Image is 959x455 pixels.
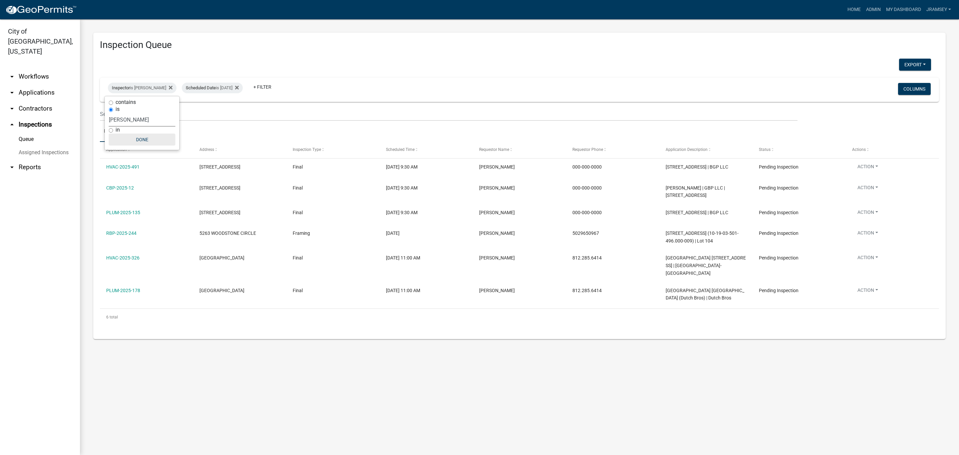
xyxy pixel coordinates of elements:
[100,121,119,142] a: Data
[666,185,725,198] span: Gary Pulliam | GBP LLC | 3009 INDUSTRIAL PARK
[386,254,467,262] div: [DATE] 11:00 AM
[380,142,473,158] datatable-header-cell: Scheduled Time
[852,163,883,173] button: Action
[479,255,515,260] span: Mike Kruer
[8,73,16,81] i: arrow_drop_down
[293,288,303,293] span: Final
[883,3,924,16] a: My Dashboard
[109,134,175,146] button: Done
[845,3,863,16] a: Home
[572,147,603,152] span: Requestor Phone
[8,163,16,171] i: arrow_drop_down
[182,83,243,93] div: is [DATE]
[116,100,136,105] label: contains
[898,83,931,95] button: Columns
[479,288,515,293] span: Mike Kruer
[666,255,746,276] span: 1751 Veterans Parkway 1751 Veterans Parkway | Palmetto Jeffersonville-Veterans Pkwy
[8,89,16,97] i: arrow_drop_down
[759,230,799,236] span: Pending Inspection
[108,83,176,93] div: is [PERSON_NAME]
[852,287,883,296] button: Action
[759,185,799,191] span: Pending Inspection
[479,185,515,191] span: Jeremy Ramsey
[659,142,753,158] datatable-header-cell: Application Description
[106,164,140,170] a: HVAC-2025-491
[100,107,798,121] input: Search for inspections
[846,142,939,158] datatable-header-cell: Actions
[199,288,244,293] span: 1751 Veterans Parkway
[566,142,659,158] datatable-header-cell: Requestor Phone
[666,147,708,152] span: Application Description
[852,209,883,219] button: Action
[8,121,16,129] i: arrow_drop_up
[666,288,744,301] span: 1751 Veterans Parkway 1751 Veterans Parkway (Dutch Bros) | Dutch Bros
[293,164,303,170] span: Final
[106,255,140,260] a: HVAC-2025-326
[759,255,799,260] span: Pending Inspection
[112,85,130,90] span: Inspector
[199,230,256,236] span: 5263 WOODSTONE CIRCLE
[199,255,244,260] span: 1751 Veterans Parkway
[386,209,467,217] div: [DATE] 9:30 AM
[666,210,728,215] span: 3005 INDUSTRIAL PARK 3009 INDUSTRIAL PARKWAY | BGP LLC
[572,185,602,191] span: 000-000-0000
[572,210,602,215] span: 000-000-0000
[386,287,467,294] div: [DATE] 11:00 AM
[666,164,728,170] span: 3005 INDUSTRIAL PARK 3009 Industrial Parkway | BGP LLC
[899,59,931,71] button: Export
[572,288,602,293] span: 812.285.6414
[286,142,380,158] datatable-header-cell: Inspection Type
[863,3,883,16] a: Admin
[106,230,137,236] a: RBP-2025-244
[479,164,515,170] span: Jeremy Ramsey
[479,230,515,236] span: Greg Dietz
[753,142,846,158] datatable-header-cell: Status
[193,142,286,158] datatable-header-cell: Address
[106,185,134,191] a: CBP-2025-12
[199,185,240,191] span: 3005 INDUSTRIAL PARK
[759,147,771,152] span: Status
[293,230,310,236] span: Framing
[759,164,799,170] span: Pending Inspection
[293,210,303,215] span: Final
[199,164,240,170] span: 3005 INDUSTRIAL PARK
[293,147,321,152] span: Inspection Type
[479,210,515,215] span: Jeremy Ramsey
[100,142,193,158] datatable-header-cell: Application
[116,127,120,133] label: in
[759,210,799,215] span: Pending Inspection
[572,164,602,170] span: 000-000-0000
[293,255,303,260] span: Final
[386,184,467,192] div: [DATE] 9:30 AM
[8,105,16,113] i: arrow_drop_down
[852,184,883,194] button: Action
[759,288,799,293] span: Pending Inspection
[100,39,939,51] h3: Inspection Queue
[186,85,216,90] span: Scheduled Date
[852,147,866,152] span: Actions
[924,3,954,16] a: jramsey
[386,229,467,237] div: [DATE]
[852,254,883,264] button: Action
[572,255,602,260] span: 812.285.6414
[386,163,467,171] div: [DATE] 9:30 AM
[199,210,240,215] span: 3005 INDUSTRIAL PARK
[572,230,599,236] span: 5029650967
[293,185,303,191] span: Final
[386,147,415,152] span: Scheduled Time
[248,81,277,93] a: + Filter
[473,142,566,158] datatable-header-cell: Requestor Name
[106,210,140,215] a: PLUM-2025-135
[106,288,140,293] a: PLUM-2025-178
[852,229,883,239] button: Action
[116,107,120,112] label: is
[100,309,939,325] div: 6 total
[666,230,739,243] span: 5263 Woodstone Circle (10-19-03-501-496.000-009) | Lot 104
[199,147,214,152] span: Address
[479,147,509,152] span: Requestor Name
